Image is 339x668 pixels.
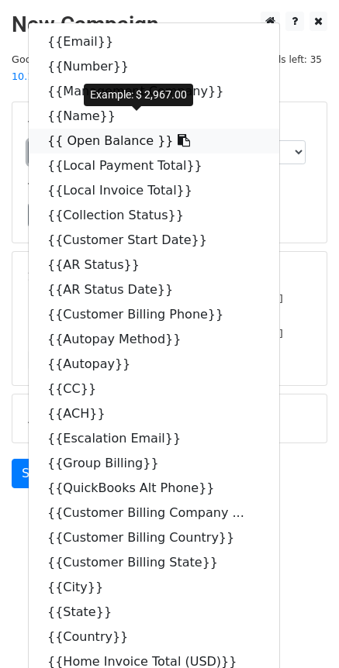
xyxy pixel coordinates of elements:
a: {{Email}} [29,29,279,54]
a: {{AR Status}} [29,253,279,277]
a: {{QuickBooks Alt Phone}} [29,476,279,501]
h2: New Campaign [12,12,327,38]
a: {{Management Company}} [29,79,279,104]
a: {{Name}} [29,104,279,129]
a: {{Number}} [29,54,279,79]
a: {{AR Status Date}} [29,277,279,302]
a: {{Customer Billing State}} [29,550,279,575]
small: [PERSON_NAME][EMAIL_ADDRESS][DOMAIN_NAME] [28,328,283,339]
a: {{ Open Balance }} [29,129,279,153]
a: {{Group Billing}} [29,451,279,476]
a: {{Autopay Method}} [29,327,279,352]
a: {{Local Invoice Total}} [29,178,279,203]
a: {{Country}} [29,625,279,649]
a: {{CC}} [29,377,279,401]
a: {{Customer Billing Phone}} [29,302,279,327]
a: {{Customer Billing Company ... [29,501,279,525]
a: {{Customer Start Date}} [29,228,279,253]
small: Google Sheet: [12,53,185,83]
a: Send [12,459,63,488]
a: {{Autopay}} [29,352,279,377]
a: {{Collection Status}} [29,203,279,228]
a: {{State}} [29,600,279,625]
a: {{Escalation Email}} [29,426,279,451]
div: Example: $ 2,967.00 [84,84,193,106]
a: {{Local Payment Total}} [29,153,279,178]
a: {{ACH}} [29,401,279,426]
a: {{City}} [29,575,279,600]
iframe: Chat Widget [261,594,339,668]
a: {{Customer Billing Country}} [29,525,279,550]
small: [PERSON_NAME][EMAIL_ADDRESS][DOMAIN_NAME] [28,293,283,305]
